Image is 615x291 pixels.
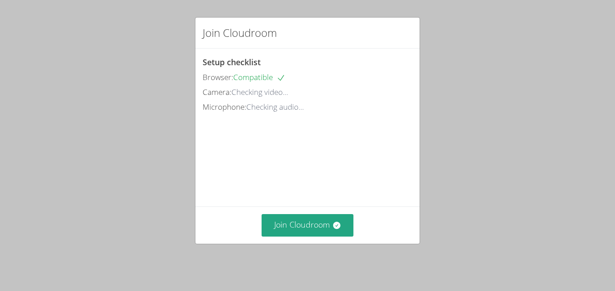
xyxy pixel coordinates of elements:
[203,57,261,67] span: Setup checklist
[262,214,354,236] button: Join Cloudroom
[231,87,288,97] span: Checking video...
[203,87,231,97] span: Camera:
[246,102,304,112] span: Checking audio...
[233,72,285,82] span: Compatible
[203,25,277,41] h2: Join Cloudroom
[203,102,246,112] span: Microphone:
[203,72,233,82] span: Browser:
